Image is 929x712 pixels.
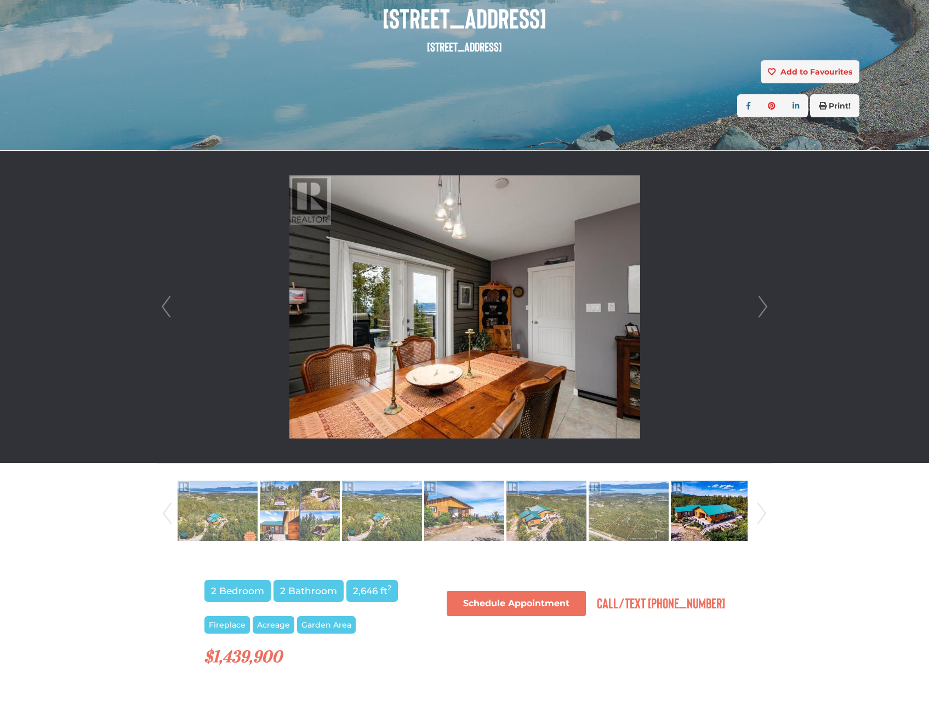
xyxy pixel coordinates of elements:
span: 2,646 ft [346,580,398,602]
img: Property-28232953-Photo-2.jpg [260,480,340,542]
strong: Add to Favourites [780,67,852,77]
img: Property-28232953-Photo-1.jpg [178,480,258,542]
span: Acreage [253,616,294,634]
span: 2 Bathroom [273,580,344,602]
button: Add to Favourites [761,60,859,83]
img: Property-28232953-Photo-5.jpg [506,480,586,542]
img: Property-28232953-Photo-6.jpg [589,480,669,542]
img: Property-28232953-Photo-7.jpg [671,480,751,542]
img: Property-28232953-Photo-3.jpg [342,480,422,542]
h2: $1,439,900 [204,647,725,665]
span: 2 Bedroom [204,580,271,602]
span: Schedule Appointment [463,599,569,608]
sup: 2 [387,584,391,592]
img: 1745 North Klondike Highway, Whitehorse North, Yukon Y1A 7A2 - Photo 15 - 16421 [289,175,640,438]
a: Next [754,476,770,551]
span: Garden Area [297,616,356,634]
span: Fireplace [204,616,250,634]
small: [STREET_ADDRESS] [427,39,502,54]
span: Call/Text [PHONE_NUMBER] [597,594,725,611]
strong: Print! [829,101,851,111]
a: Prev [159,476,175,551]
span: [STREET_ADDRESS] [70,3,859,33]
img: Property-28232953-Photo-4.jpg [424,480,504,542]
button: Print! [810,94,859,117]
a: Prev [158,151,174,463]
a: Schedule Appointment [447,591,586,616]
a: Next [755,151,771,463]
